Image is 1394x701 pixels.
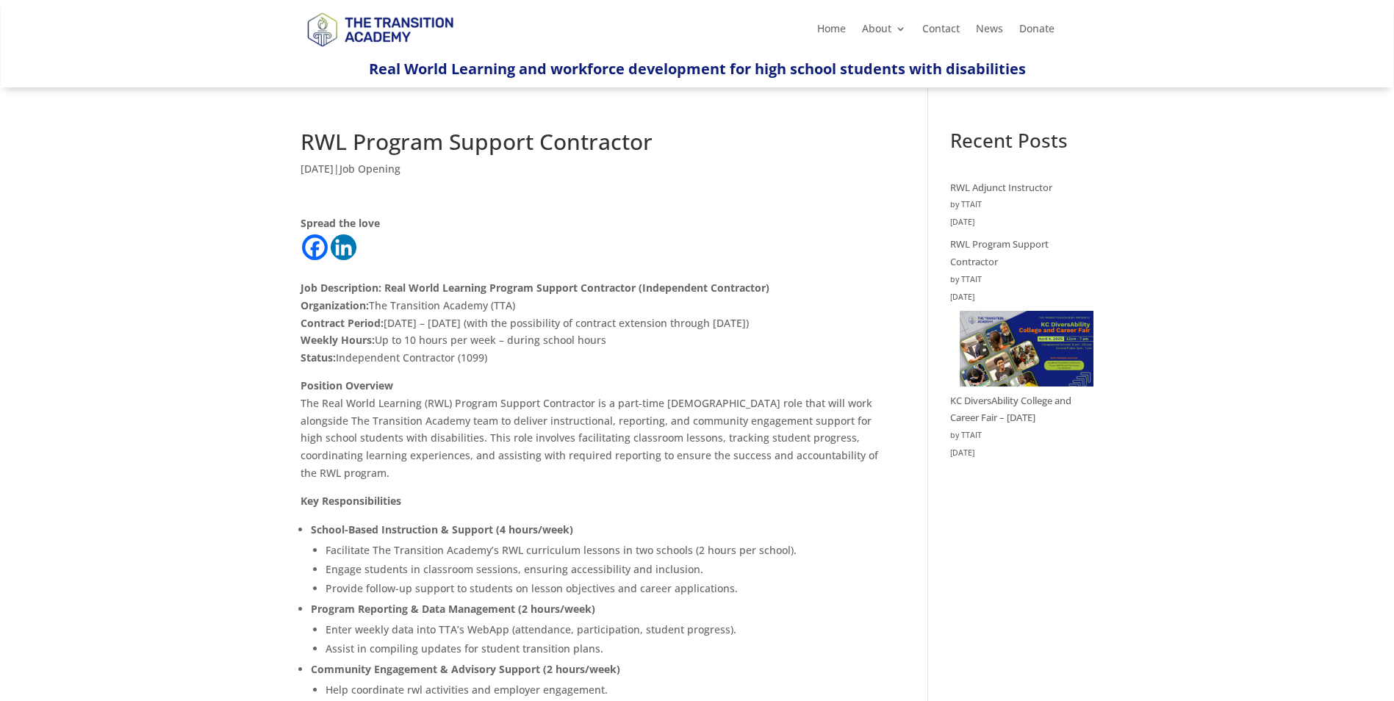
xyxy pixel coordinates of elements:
div: by TTAIT [950,271,1093,289]
strong: Weekly Hours: [301,333,375,347]
p: The Transition Academy (TTA) [DATE] – [DATE] (with the possibility of contract extension through ... [301,262,885,377]
p: The Real World Learning (RWL) Program Support Contractor is a part-time [DEMOGRAPHIC_DATA] role t... [301,377,885,492]
strong: Job Description: Real World Learning Program Support Contractor (Independent Contractor) Organiza... [301,281,769,312]
strong: School-Based Instruction & Support (4 hours/week) [311,522,573,536]
a: Donate [1019,24,1055,40]
a: RWL Program Support Contractor [950,237,1049,268]
a: About [862,24,906,40]
a: Logo-Noticias [301,44,459,58]
strong: Contract Period: [301,316,384,330]
a: Linkedin [331,234,356,260]
a: KC DiversAbility College and Career Fair – [DATE] [950,394,1071,425]
li: Assist in compiling updates for student transition plans. [326,639,885,658]
span: Real World Learning and workforce development for high school students with disabilities [369,59,1026,79]
strong: Program Reporting & Data Management (2 hours/week) [311,602,595,616]
p: | [301,160,885,189]
a: Facebook [302,234,328,260]
li: Enter weekly data into TTA’s WebApp (attendance, participation, student progress). [326,620,885,639]
strong: Key Responsibilities [301,494,401,508]
a: RWL Adjunct Instructor [950,181,1052,194]
strong: Position Overview [301,378,393,392]
li: Facilitate The Transition Academy’s RWL curriculum lessons in two schools (2 hours per school). [326,541,885,560]
div: Spread the love [301,215,885,232]
time: [DATE] [950,289,1093,306]
time: [DATE] [950,214,1093,231]
li: Engage students in classroom sessions, ensuring accessibility and inclusion. [326,560,885,579]
strong: Status: [301,350,336,364]
h1: RWL Program Support Contractor [301,131,885,160]
div: by TTAIT [950,427,1093,445]
strong: Community Engagement & Advisory Support (2 hours/week) [311,662,620,676]
h2: Recent Posts [950,131,1093,157]
time: [DATE] [950,445,1093,462]
div: by TTAIT [950,196,1093,214]
a: Home [817,24,846,40]
span: [DATE] [301,162,334,176]
a: News [976,24,1003,40]
img: TTA Brand_TTA Primary Logo_Horizontal_Light BG [301,3,459,55]
a: Contact [922,24,960,40]
li: Provide follow-up support to students on lesson objectives and career applications. [326,579,885,598]
a: Job Opening [339,162,400,176]
li: Help coordinate rwl activities and employer engagement. [326,680,885,700]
